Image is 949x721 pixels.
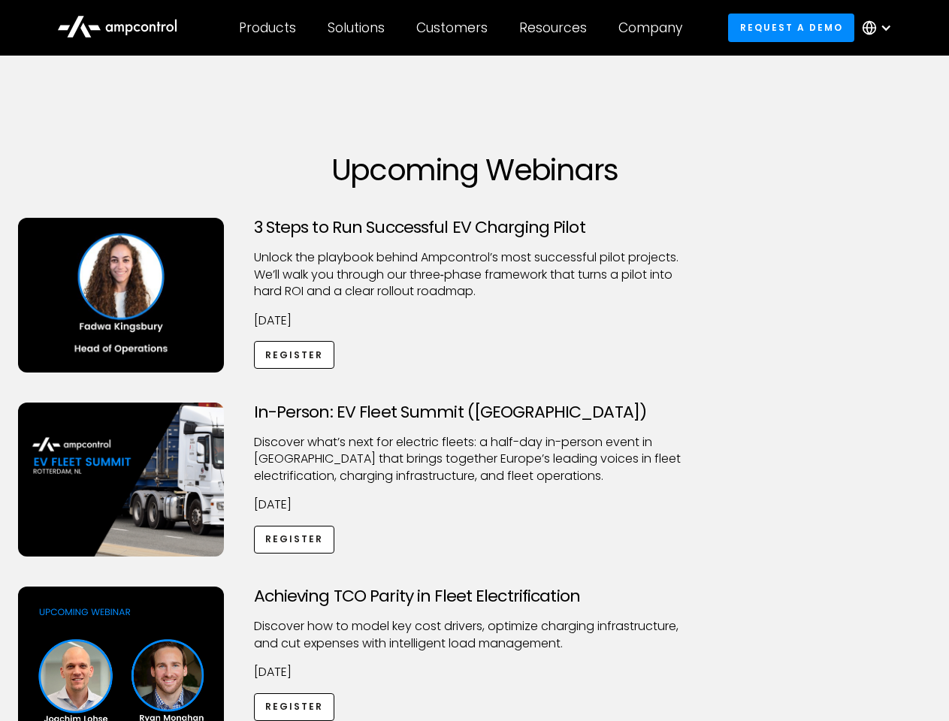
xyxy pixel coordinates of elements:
h3: Achieving TCO Parity in Fleet Electrification [254,587,696,606]
div: Resources [519,20,587,36]
p: [DATE] [254,664,696,680]
a: Register [254,526,335,554]
p: [DATE] [254,312,696,329]
h3: In-Person: EV Fleet Summit ([GEOGRAPHIC_DATA]) [254,403,696,422]
div: Products [239,20,296,36]
div: Solutions [328,20,385,36]
div: Company [618,20,682,36]
div: Customers [416,20,488,36]
h3: 3 Steps to Run Successful EV Charging Pilot [254,218,696,237]
a: Register [254,341,335,369]
a: Register [254,693,335,721]
p: Unlock the playbook behind Ampcontrol’s most successful pilot projects. We’ll walk you through ou... [254,249,696,300]
p: ​Discover what’s next for electric fleets: a half-day in-person event in [GEOGRAPHIC_DATA] that b... [254,434,696,484]
a: Request a demo [728,14,854,41]
h1: Upcoming Webinars [18,152,932,188]
p: [DATE] [254,496,696,513]
p: Discover how to model key cost drivers, optimize charging infrastructure, and cut expenses with i... [254,618,696,652]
